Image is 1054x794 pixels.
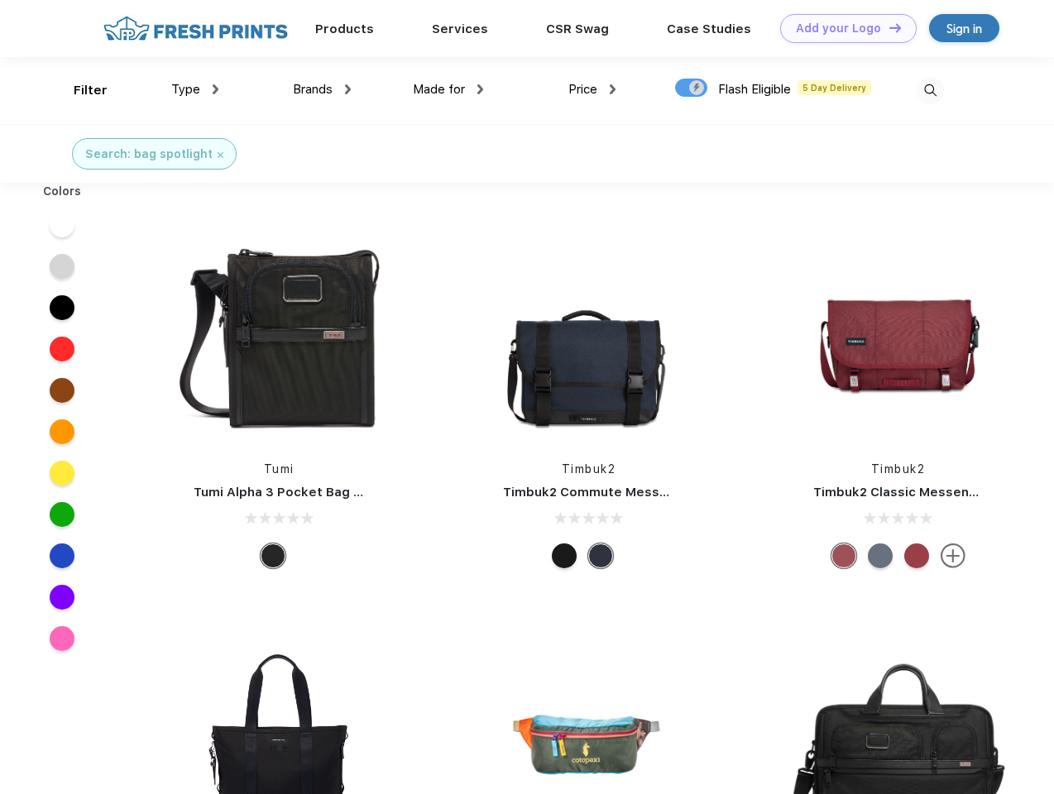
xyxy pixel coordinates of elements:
a: Timbuk2 [562,462,616,476]
a: Timbuk2 Commute Messenger Bag [503,485,725,500]
div: Colors [31,183,94,200]
img: fo%20logo%202.webp [98,14,293,43]
img: dropdown.png [213,84,218,94]
img: func=resize&h=266 [169,224,389,444]
img: more.svg [941,543,965,568]
img: func=resize&h=266 [788,224,1008,444]
span: Price [568,82,597,97]
div: Black [261,543,285,568]
span: Brands [293,82,333,97]
div: Eco Collegiate Red [831,543,856,568]
a: Timbuk2 Classic Messenger Bag [813,485,1018,500]
img: dropdown.png [610,84,616,94]
img: desktop_search.svg [917,77,944,104]
div: Search: bag spotlight [85,146,213,163]
div: Eco Lightbeam [868,543,893,568]
a: Products [315,22,374,36]
span: 5 Day Delivery [798,80,871,95]
a: Tumi [264,462,295,476]
a: Tumi Alpha 3 Pocket Bag Small [194,485,387,500]
img: DT [889,23,901,32]
div: Eco Nautical [588,543,613,568]
img: filter_cancel.svg [218,152,223,158]
div: Sign in [946,19,982,38]
div: Eco Black [552,543,577,568]
span: Flash Eligible [718,82,791,97]
a: Timbuk2 [871,462,926,476]
span: Made for [413,82,465,97]
div: Eco Bookish [904,543,929,568]
div: Add your Logo [796,22,881,36]
span: Type [171,82,200,97]
img: dropdown.png [477,84,483,94]
div: Filter [74,81,108,100]
img: dropdown.png [345,84,351,94]
a: Sign in [929,14,999,42]
img: func=resize&h=266 [478,224,698,444]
